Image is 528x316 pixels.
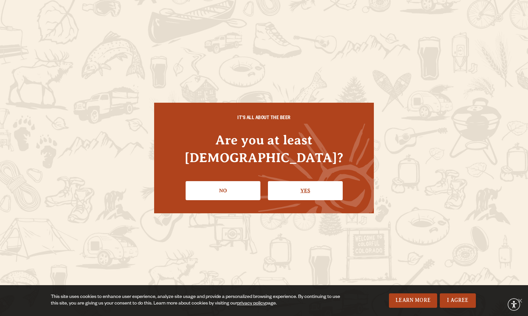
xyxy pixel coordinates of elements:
[51,294,348,307] div: This site uses cookies to enhance user experience, analyze site usage and provide a personalized ...
[440,293,476,308] a: I Agree
[167,131,361,166] h4: Are you at least [DEMOGRAPHIC_DATA]?
[268,181,343,200] a: Confirm I'm 21 or older
[167,116,361,122] h6: IT'S ALL ABOUT THE BEER
[186,181,260,200] a: No
[237,301,265,306] a: privacy policy
[389,293,437,308] a: Learn More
